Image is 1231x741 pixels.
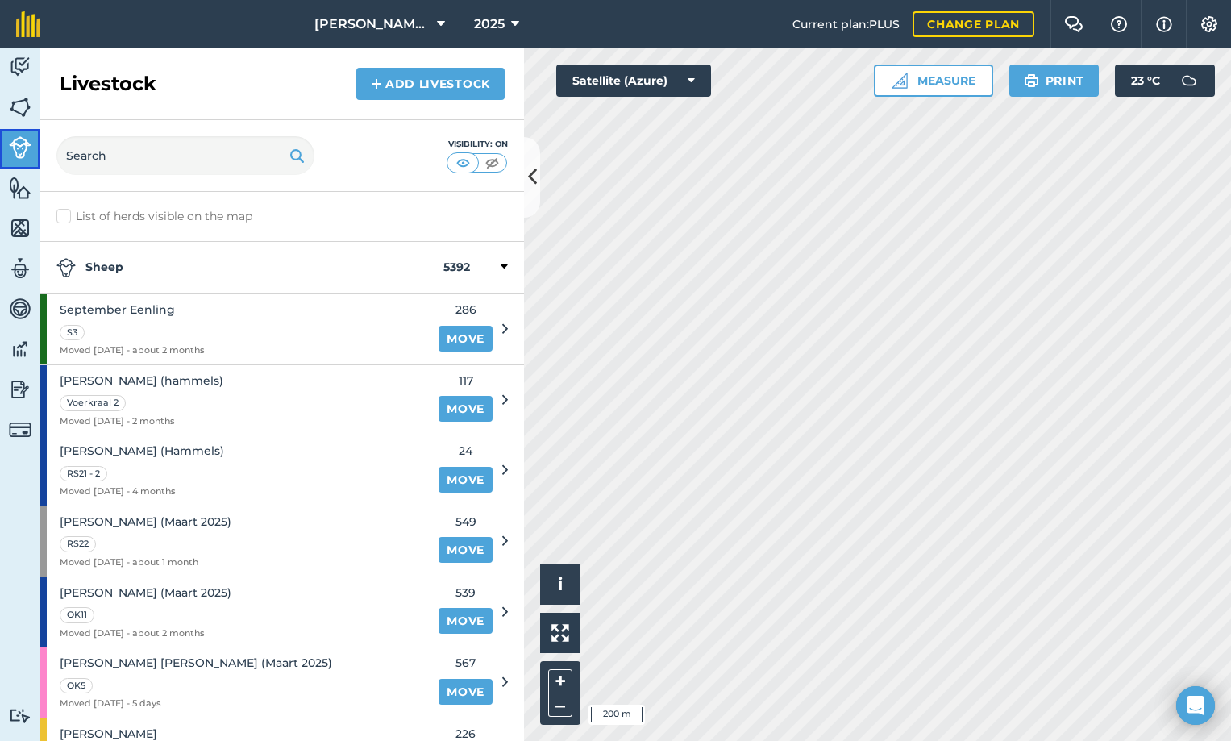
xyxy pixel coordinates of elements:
[60,485,224,499] span: Moved [DATE] - 4 months
[40,435,429,506] a: [PERSON_NAME] (Hammels)RS21 - 2Moved [DATE] - 4 months
[60,414,223,429] span: Moved [DATE] - 2 months
[9,136,31,159] img: svg+xml;base64,PD94bWwgdmVyc2lvbj0iMS4wIiBlbmNvZGluZz0idXRmLTgiPz4KPCEtLSBHZW5lcmF0b3I6IEFkb2JlIE...
[447,138,508,151] div: Visibility: On
[474,15,505,34] span: 2025
[9,297,31,321] img: svg+xml;base64,PD94bWwgdmVyc2lvbj0iMS4wIiBlbmNvZGluZz0idXRmLTgiPz4KPCEtLSBHZW5lcmF0b3I6IEFkb2JlIE...
[892,73,908,89] img: Ruler icon
[439,396,493,422] a: Move
[1009,65,1100,97] button: Print
[9,95,31,119] img: svg+xml;base64,PHN2ZyB4bWxucz0iaHR0cDovL3d3dy53My5vcmcvMjAwMC9zdmciIHdpZHRoPSI1NiIgaGVpZ2h0PSI2MC...
[9,176,31,200] img: svg+xml;base64,PHN2ZyB4bWxucz0iaHR0cDovL3d3dy53My5vcmcvMjAwMC9zdmciIHdpZHRoPSI1NiIgaGVpZ2h0PSI2MC...
[40,647,429,718] a: [PERSON_NAME] [PERSON_NAME] (Maart 2025)OK5Moved [DATE] - 5 days
[16,11,40,37] img: fieldmargin Logo
[9,418,31,441] img: svg+xml;base64,PD94bWwgdmVyc2lvbj0iMS4wIiBlbmNvZGluZz0idXRmLTgiPz4KPCEtLSBHZW5lcmF0b3I6IEFkb2JlIE...
[60,536,96,552] div: RS22
[356,68,505,100] a: Add Livestock
[9,256,31,281] img: svg+xml;base64,PD94bWwgdmVyc2lvbj0iMS4wIiBlbmNvZGluZz0idXRmLTgiPz4KPCEtLSBHZW5lcmF0b3I6IEFkb2JlIE...
[1024,71,1039,90] img: svg+xml;base64,PHN2ZyB4bWxucz0iaHR0cDovL3d3dy53My5vcmcvMjAwMC9zdmciIHdpZHRoPSIxOSIgaGVpZ2h0PSIyNC...
[439,608,493,634] a: Move
[9,216,31,240] img: svg+xml;base64,PHN2ZyB4bWxucz0iaHR0cDovL3d3dy53My5vcmcvMjAwMC9zdmciIHdpZHRoPSI1NiIgaGVpZ2h0PSI2MC...
[60,697,332,711] span: Moved [DATE] - 5 days
[60,607,94,623] div: OK11
[60,442,224,460] span: [PERSON_NAME] (Hammels)
[1109,16,1129,32] img: A question mark icon
[1131,65,1160,97] span: 23 ° C
[439,584,493,602] span: 539
[1115,65,1215,97] button: 23 °C
[548,669,572,693] button: +
[792,15,900,33] span: Current plan : PLUS
[551,624,569,642] img: Four arrows, one pointing top left, one top right, one bottom right and the last bottom left
[60,372,223,389] span: [PERSON_NAME] (hammels)
[439,442,493,460] span: 24
[439,467,493,493] a: Move
[439,372,493,389] span: 117
[60,556,231,570] span: Moved [DATE] - about 1 month
[1064,16,1083,32] img: Two speech bubbles overlapping with the left bubble in the forefront
[60,627,231,641] span: Moved [DATE] - about 2 months
[439,326,493,352] a: Move
[56,208,508,225] label: List of herds visible on the map
[453,155,473,171] img: svg+xml;base64,PHN2ZyB4bWxucz0iaHR0cDovL3d3dy53My5vcmcvMjAwMC9zdmciIHdpZHRoPSI1MCIgaGVpZ2h0PSI0MC...
[540,564,580,605] button: i
[60,71,156,97] h2: Livestock
[1173,65,1205,97] img: svg+xml;base64,PD94bWwgdmVyc2lvbj0iMS4wIiBlbmNvZGluZz0idXRmLTgiPz4KPCEtLSBHZW5lcmF0b3I6IEFkb2JlIE...
[371,74,382,94] img: svg+xml;base64,PHN2ZyB4bWxucz0iaHR0cDovL3d3dy53My5vcmcvMjAwMC9zdmciIHdpZHRoPSIxNCIgaGVpZ2h0PSIyNC...
[40,294,429,364] a: September EenlingS3Moved [DATE] - about 2 months
[439,537,493,563] a: Move
[9,708,31,723] img: svg+xml;base64,PD94bWwgdmVyc2lvbj0iMS4wIiBlbmNvZGluZz0idXRmLTgiPz4KPCEtLSBHZW5lcmF0b3I6IEFkb2JlIE...
[548,693,572,717] button: –
[56,258,76,277] img: svg+xml;base64,PD94bWwgdmVyc2lvbj0iMS4wIiBlbmNvZGluZz0idXRmLTgiPz4KPCEtLSBHZW5lcmF0b3I6IEFkb2JlIE...
[56,136,314,175] input: Search
[60,513,231,531] span: [PERSON_NAME] (Maart 2025)
[9,337,31,361] img: svg+xml;base64,PD94bWwgdmVyc2lvbj0iMS4wIiBlbmNvZGluZz0idXRmLTgiPz4KPCEtLSBHZW5lcmF0b3I6IEFkb2JlIE...
[1200,16,1219,32] img: A cog icon
[60,584,231,602] span: [PERSON_NAME] (Maart 2025)
[443,258,470,277] strong: 5392
[60,654,332,672] span: [PERSON_NAME] [PERSON_NAME] (Maart 2025)
[60,466,107,482] div: RS21 - 2
[874,65,993,97] button: Measure
[60,343,205,358] span: Moved [DATE] - about 2 months
[1156,15,1172,34] img: svg+xml;base64,PHN2ZyB4bWxucz0iaHR0cDovL3d3dy53My5vcmcvMjAwMC9zdmciIHdpZHRoPSIxNyIgaGVpZ2h0PSIxNy...
[60,325,85,341] div: S3
[439,679,493,705] a: Move
[56,258,443,277] strong: Sheep
[439,513,493,531] span: 549
[9,377,31,402] img: svg+xml;base64,PD94bWwgdmVyc2lvbj0iMS4wIiBlbmNvZGluZz0idXRmLTgiPz4KPCEtLSBHZW5lcmF0b3I6IEFkb2JlIE...
[9,55,31,79] img: svg+xml;base64,PD94bWwgdmVyc2lvbj0iMS4wIiBlbmNvZGluZz0idXRmLTgiPz4KPCEtLSBHZW5lcmF0b3I6IEFkb2JlIE...
[40,577,429,647] a: [PERSON_NAME] (Maart 2025)OK11Moved [DATE] - about 2 months
[60,395,126,411] div: Voerkraal 2
[60,301,205,318] span: September Eenling
[558,574,563,594] span: i
[482,155,502,171] img: svg+xml;base64,PHN2ZyB4bWxucz0iaHR0cDovL3d3dy53My5vcmcvMjAwMC9zdmciIHdpZHRoPSI1MCIgaGVpZ2h0PSI0MC...
[60,678,93,694] div: OK5
[314,15,430,34] span: [PERSON_NAME] Sandfontein BK
[439,654,493,672] span: 567
[40,365,429,435] a: [PERSON_NAME] (hammels)Voerkraal 2Moved [DATE] - 2 months
[289,146,305,165] img: svg+xml;base64,PHN2ZyB4bWxucz0iaHR0cDovL3d3dy53My5vcmcvMjAwMC9zdmciIHdpZHRoPSIxOSIgaGVpZ2h0PSIyNC...
[556,65,711,97] button: Satellite (Azure)
[439,301,493,318] span: 286
[913,11,1034,37] a: Change plan
[1176,686,1215,725] div: Open Intercom Messenger
[40,506,429,577] a: [PERSON_NAME] (Maart 2025)RS22Moved [DATE] - about 1 month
